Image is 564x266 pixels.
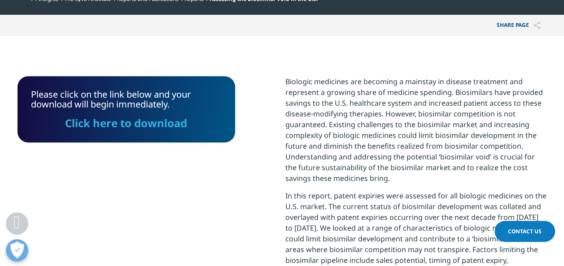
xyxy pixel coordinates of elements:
[65,116,187,130] a: Click here to download
[31,90,222,129] div: Please click on the link below and your download will begin immediately.
[490,15,547,36] p: Share PAGE
[285,76,547,190] p: Biologic medicines are becoming a mainstay in disease treatment and represent a growing share of ...
[494,221,555,242] a: Contact Us
[533,21,540,29] img: Share PAGE
[6,239,28,262] button: Open Preferences
[508,227,542,235] span: Contact Us
[490,15,547,36] button: Share PAGEShare PAGE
